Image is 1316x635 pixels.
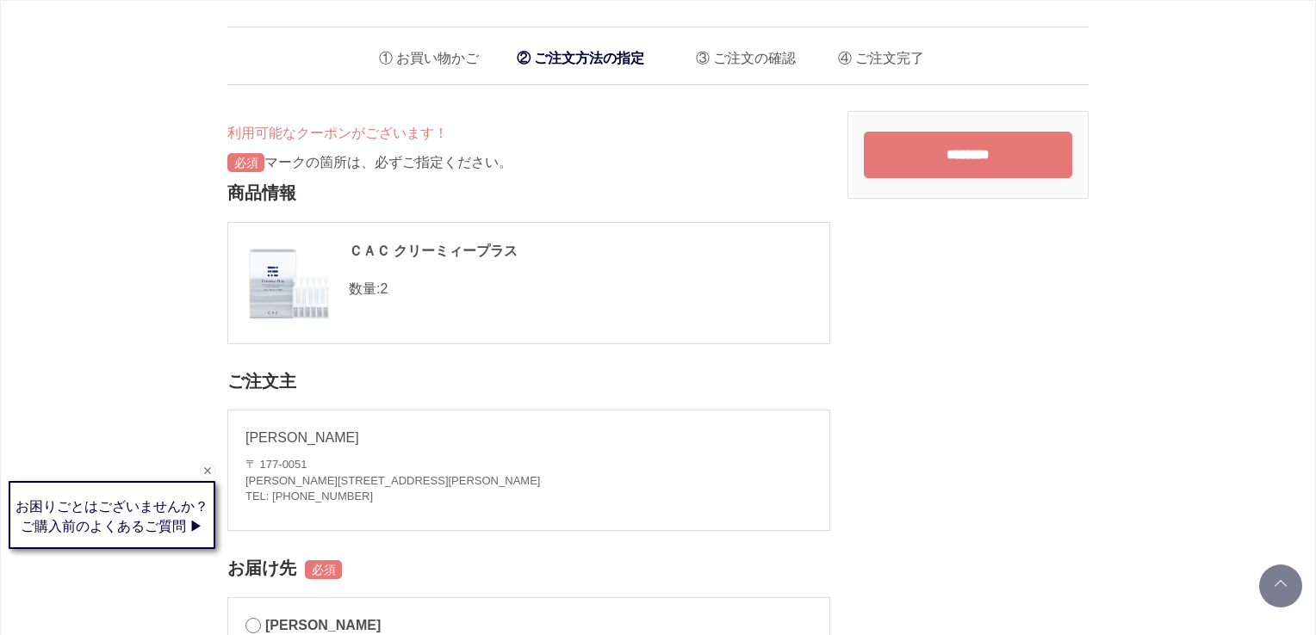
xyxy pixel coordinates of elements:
[227,548,830,589] h2: お届け先
[380,281,388,296] span: 2
[245,240,332,326] img: 060055.jpg
[245,279,812,299] p: 数量:
[825,36,924,71] li: ご注文完了
[366,36,479,71] li: お買い物かご
[227,361,830,402] h2: ご注文主
[245,240,812,262] div: ＣＡＣ クリーミィープラス
[227,123,830,144] p: 利用可能なクーポンがございます！
[508,40,653,76] li: ご注文方法の指定
[227,173,830,213] h2: 商品情報
[265,618,381,632] span: [PERSON_NAME]
[245,457,812,504] address: 〒 177-0051 [PERSON_NAME][STREET_ADDRESS][PERSON_NAME] TEL: [PHONE_NUMBER]
[245,428,812,448] p: [PERSON_NAME]
[227,152,830,173] p: マークの箇所は、必ずご指定ください。
[683,36,796,71] li: ご注文の確認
